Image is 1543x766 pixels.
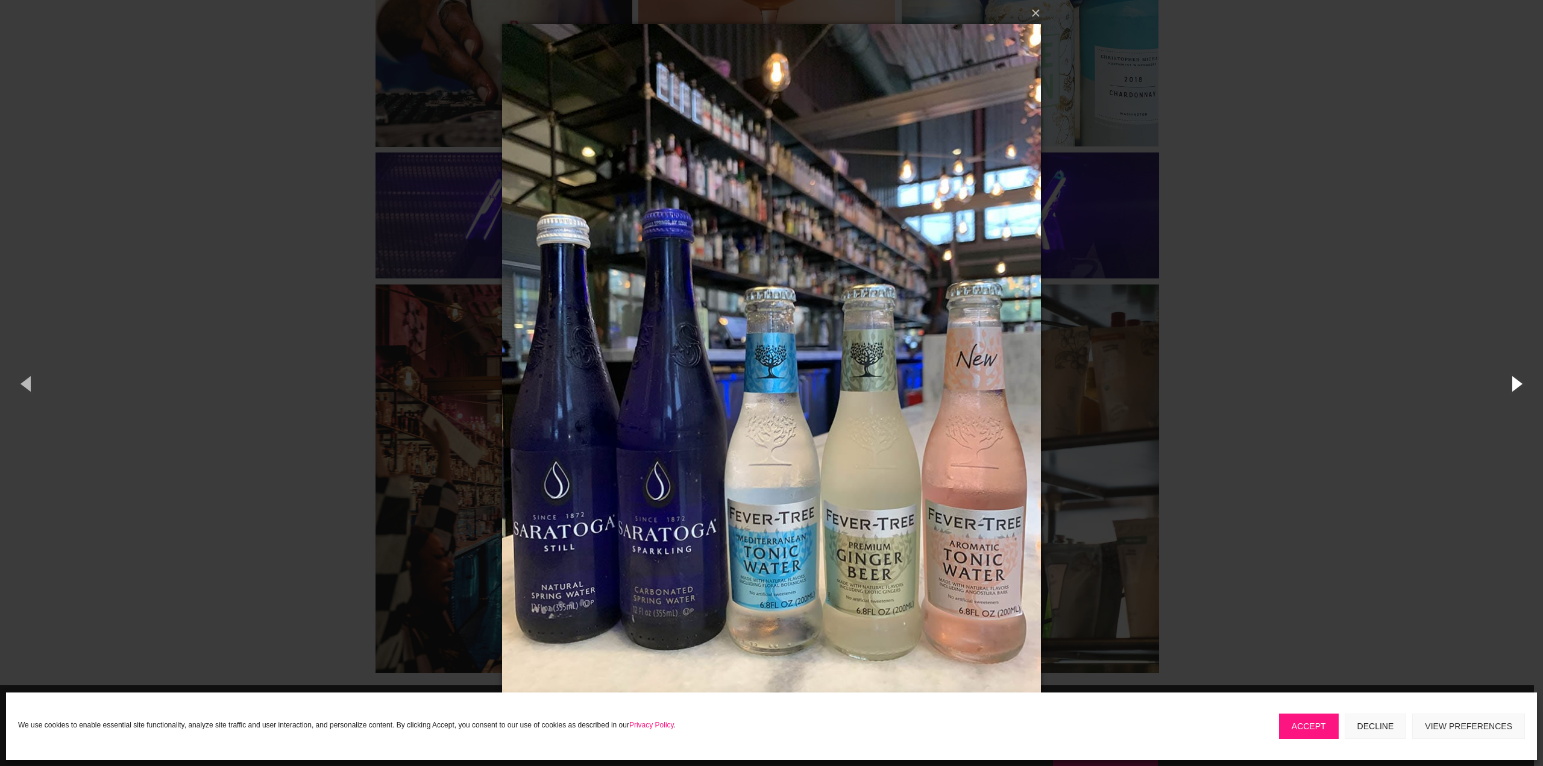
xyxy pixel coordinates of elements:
[18,720,676,730] p: We use cookies to enable essential site functionality, analyze site traffic and user interaction,...
[629,721,674,729] a: Privacy Policy
[1279,714,1339,739] button: Accept
[1412,714,1525,739] button: View preferences
[1489,350,1543,416] button: Next (Right arrow key)
[1345,714,1407,739] button: Decline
